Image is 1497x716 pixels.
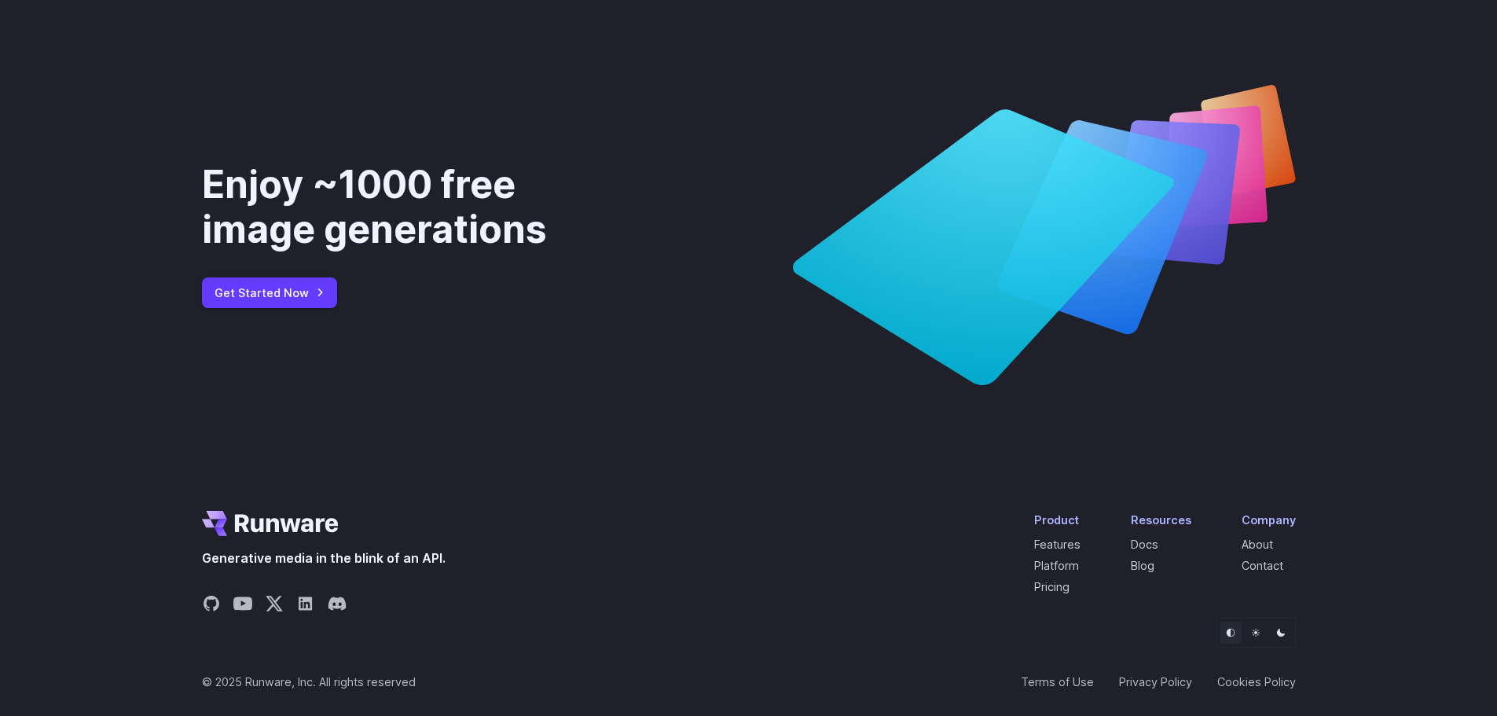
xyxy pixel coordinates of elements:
[1131,511,1191,529] div: Resources
[202,549,446,569] span: Generative media in the blink of an API.
[1119,673,1192,691] a: Privacy Policy
[1217,673,1296,691] a: Cookies Policy
[1034,511,1081,529] div: Product
[265,594,284,618] a: Share on X
[1021,673,1094,691] a: Terms of Use
[328,594,347,618] a: Share on Discord
[1242,559,1283,572] a: Contact
[1270,622,1292,644] button: Dark
[202,162,629,252] div: Enjoy ~1000 free image generations
[296,594,315,618] a: Share on LinkedIn
[1034,538,1081,551] a: Features
[202,673,416,691] span: © 2025 Runware, Inc. All rights reserved
[1034,580,1070,593] a: Pricing
[202,594,221,618] a: Share on GitHub
[1131,538,1158,551] a: Docs
[1245,622,1267,644] button: Light
[1034,559,1079,572] a: Platform
[1242,538,1273,551] a: About
[202,511,339,536] a: Go to /
[233,594,252,618] a: Share on YouTube
[1131,559,1154,572] a: Blog
[1242,511,1296,529] div: Company
[202,277,337,308] a: Get Started Now
[1220,622,1242,644] button: Default
[1216,618,1296,648] ul: Theme selector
